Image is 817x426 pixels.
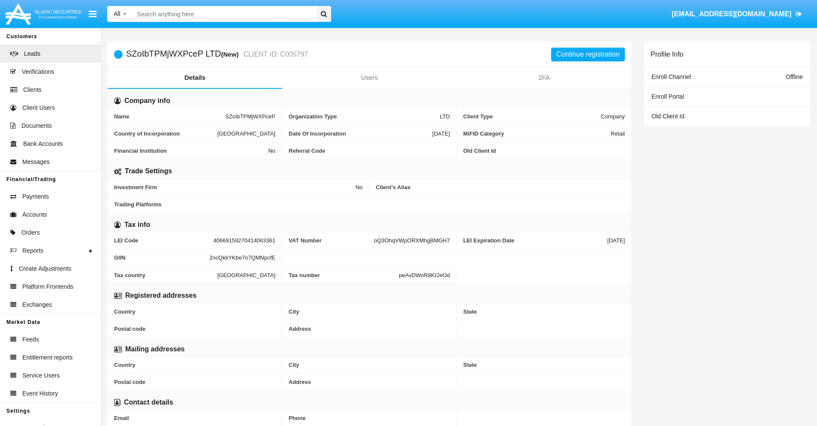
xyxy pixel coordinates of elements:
[289,148,450,154] span: Referral Code
[22,157,50,166] span: Messages
[24,49,40,58] span: Leads
[22,210,47,219] span: Accounts
[268,148,275,154] span: No
[289,113,440,120] span: Organization Type
[108,67,282,88] a: Details
[124,398,173,407] h6: Contact details
[289,415,450,421] span: Phone
[651,93,684,100] span: Enroll Portal
[457,67,631,88] a: 2FA
[440,113,450,120] span: LTD
[22,300,52,309] span: Exchanges
[4,1,82,27] img: Logo image
[213,237,275,244] span: 40669159270414063361
[114,184,356,190] span: Investment Firm
[22,371,60,380] span: Service Users
[133,6,314,22] input: Search
[114,326,275,332] span: Postal code
[114,272,217,278] span: Tax country
[21,228,40,237] span: Orders
[22,335,39,344] span: Feeds
[463,362,625,368] span: State
[22,246,43,255] span: Reports
[114,130,217,137] span: Country of Incorporation
[786,73,803,80] span: Offline
[114,201,625,208] span: Trading Platforms
[125,344,185,354] h6: Mailing addresses
[217,130,275,137] span: [GEOGRAPHIC_DATA]
[22,103,55,112] span: Client Users
[611,130,625,137] span: Retail
[289,130,432,137] span: Date Of Incorporation
[607,237,625,244] span: [DATE]
[463,237,607,244] span: LEI Expiration Date
[289,272,399,278] span: Tax number
[289,362,450,368] span: City
[289,237,374,244] span: VAT Number
[22,282,73,291] span: Platform Frontends
[463,148,625,154] span: Old Client Id
[463,308,625,315] span: State
[23,139,63,148] span: Bank Accounts
[432,130,450,137] span: [DATE]
[124,96,170,106] h6: Company info
[22,67,54,76] span: Verifications
[114,10,121,17] span: All
[125,291,196,300] h6: Registered addresses
[241,51,308,58] small: CLIENT ID: C005797
[126,49,308,59] h5: SZoIbTPMjWXPceP LTD
[22,192,49,201] span: Payments
[217,272,275,278] span: [GEOGRAPHIC_DATA]
[463,113,601,120] span: Client Type
[289,326,450,332] span: Address
[107,9,133,18] a: All
[289,308,450,315] span: City
[282,67,457,88] a: Users
[672,10,791,18] span: [EMAIL_ADDRESS][DOMAIN_NAME]
[22,389,58,398] span: Event History
[399,272,450,278] span: peAvDWoR8KI2eOd
[463,130,611,137] span: MiFID Category
[376,184,625,190] span: Client’s Alias
[21,121,52,130] span: Documents
[114,379,275,385] span: Postal code
[668,2,806,26] a: [EMAIL_ADDRESS][DOMAIN_NAME]
[356,184,363,190] span: No
[221,49,241,59] div: (New)
[114,415,275,421] span: Email
[289,379,450,385] span: Address
[225,113,275,120] span: SZoIbTPMjWXPceP
[209,254,275,261] span: 2ncQkkYKbe7o7QMNpcfE
[19,264,71,273] span: Create Adjustments
[114,308,275,315] span: Country
[651,73,691,80] span: Enroll Channel
[651,50,683,58] h6: Profile Info
[114,148,268,154] span: Financial Institution
[22,353,73,362] span: Entitlement reports
[114,113,225,120] span: Name
[124,220,150,230] h6: Tax info
[114,362,275,368] span: Country
[125,166,172,176] h6: Trade Settings
[114,254,209,261] span: GIIN
[374,237,450,244] span: oQ3OhqVWpORXMhgBMGH7
[114,237,213,244] span: LEI Code
[651,113,684,120] span: Old Client Id
[23,85,42,94] span: Clients
[601,113,625,120] span: Company
[551,48,625,61] button: Continue registration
